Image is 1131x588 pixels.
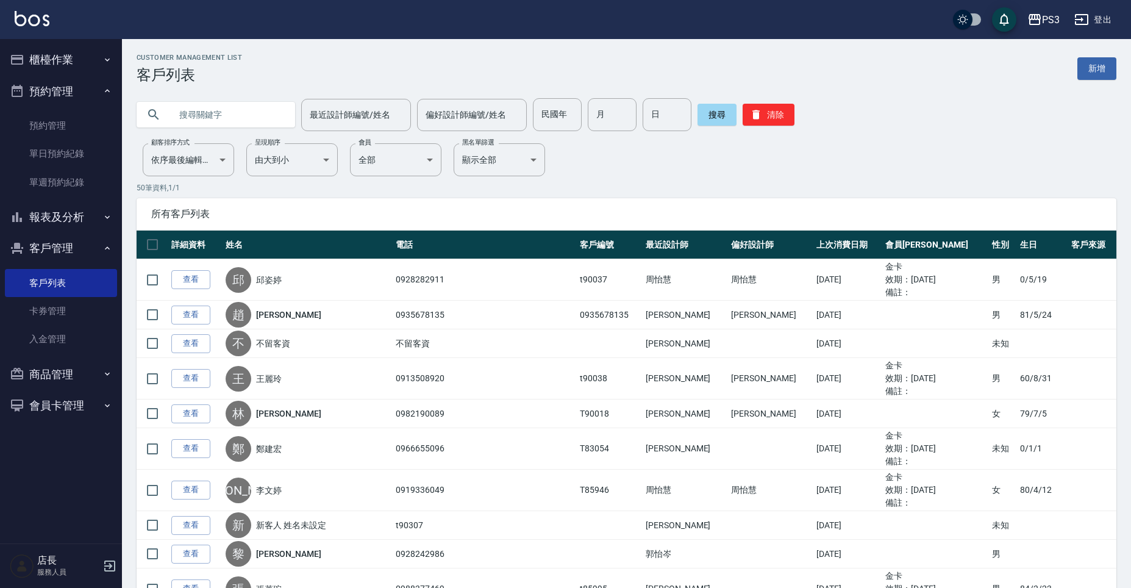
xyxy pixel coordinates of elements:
[256,309,321,321] a: [PERSON_NAME]
[1068,231,1116,259] th: 客戶來源
[885,429,986,442] ul: 金卡
[728,301,813,329] td: [PERSON_NAME]
[393,301,577,329] td: 0935678135
[885,442,986,455] ul: 效期： [DATE]
[171,306,210,324] a: 查看
[885,484,986,497] ul: 效期： [DATE]
[1017,358,1068,400] td: 60/8/31
[643,358,728,400] td: [PERSON_NAME]
[15,11,49,26] img: Logo
[728,470,813,511] td: 周怡慧
[37,554,99,567] h5: 店長
[1017,301,1068,329] td: 81/5/24
[885,273,986,286] ul: 效期： [DATE]
[813,329,882,358] td: [DATE]
[643,400,728,428] td: [PERSON_NAME]
[885,570,986,583] ul: 金卡
[813,511,882,540] td: [DATE]
[989,329,1017,358] td: 未知
[393,358,577,400] td: 0913508920
[1077,57,1116,80] a: 新增
[885,359,986,372] ul: 金卡
[256,519,326,531] a: 新客人 姓名未設定
[137,66,242,84] h3: 客戶列表
[151,138,190,147] label: 顧客排序方式
[5,390,117,421] button: 會員卡管理
[143,143,234,176] div: 依序最後編輯時間
[255,138,280,147] label: 呈現順序
[226,331,251,356] div: 不
[1017,470,1068,511] td: 80/4/12
[992,7,1016,32] button: save
[577,259,643,301] td: t90037
[643,231,728,259] th: 最近設計師
[643,259,728,301] td: 周怡慧
[885,286,986,299] ul: 備註：
[989,511,1017,540] td: 未知
[989,540,1017,568] td: 男
[246,143,338,176] div: 由大到小
[728,358,813,400] td: [PERSON_NAME]
[643,301,728,329] td: [PERSON_NAME]
[5,140,117,168] a: 單日預約紀錄
[885,497,986,509] ul: 備註：
[813,231,882,259] th: 上次消費日期
[5,325,117,353] a: 入金管理
[171,439,210,458] a: 查看
[813,358,882,400] td: [DATE]
[643,428,728,470] td: [PERSON_NAME]
[223,231,393,259] th: 姓名
[885,455,986,468] ul: 備註：
[393,259,577,301] td: 0928282911
[989,231,1017,259] th: 性別
[5,44,117,76] button: 櫃檯作業
[1022,7,1065,32] button: PS3
[10,554,34,578] img: Person
[813,428,882,470] td: [DATE]
[462,138,494,147] label: 黑名單篩選
[882,231,989,259] th: 會員[PERSON_NAME]
[577,470,643,511] td: T85946
[989,400,1017,428] td: 女
[1017,400,1068,428] td: 79/7/5
[728,259,813,301] td: 周怡慧
[885,260,986,273] ul: 金卡
[226,512,251,538] div: 新
[256,407,321,420] a: [PERSON_NAME]
[393,470,577,511] td: 0919336049
[728,231,813,259] th: 偏好設計師
[137,54,242,62] h2: Customer Management List
[5,297,117,325] a: 卡券管理
[743,104,794,126] button: 清除
[643,540,728,568] td: 郭怡岑
[256,443,282,455] a: 鄭建宏
[885,471,986,484] ul: 金卡
[393,231,577,259] th: 電話
[171,516,210,535] a: 查看
[171,270,210,289] a: 查看
[577,301,643,329] td: 0935678135
[577,231,643,259] th: 客戶編號
[577,358,643,400] td: t90038
[226,267,251,293] div: 邱
[171,545,210,564] a: 查看
[226,436,251,462] div: 鄭
[5,201,117,233] button: 報表及分析
[989,358,1017,400] td: 男
[151,208,1102,220] span: 所有客戶列表
[1017,428,1068,470] td: 0/1/1
[37,567,99,578] p: 服務人員
[643,329,728,358] td: [PERSON_NAME]
[813,301,882,329] td: [DATE]
[256,373,282,385] a: 王麗玲
[813,540,882,568] td: [DATE]
[256,337,290,350] a: 不留客資
[698,104,737,126] button: 搜尋
[1017,231,1068,259] th: 生日
[226,401,251,426] div: 林
[350,143,441,176] div: 全部
[5,112,117,140] a: 預約管理
[359,138,371,147] label: 會員
[813,470,882,511] td: [DATE]
[226,478,251,503] div: [PERSON_NAME]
